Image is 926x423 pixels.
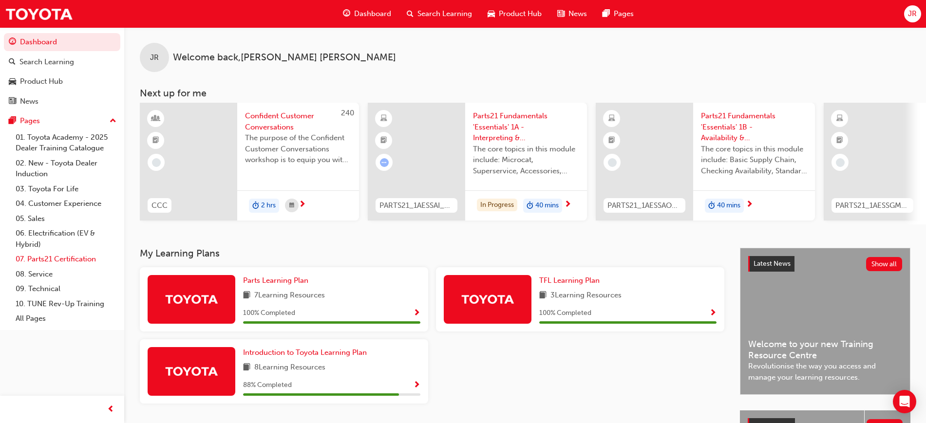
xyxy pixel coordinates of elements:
a: Parts Learning Plan [243,275,312,286]
span: duration-icon [708,200,715,212]
span: Show Progress [709,309,717,318]
span: search-icon [9,58,16,67]
a: 09. Technical [12,281,120,296]
span: learningResourceType_INSTRUCTOR_LED-icon [152,112,159,125]
span: Welcome to your new Training Resource Centre [748,339,902,361]
span: calendar-icon [289,200,294,212]
a: Latest NewsShow all [748,256,902,272]
a: Introduction to Toyota Learning Plan [243,347,371,358]
span: JR [908,8,917,19]
a: PARTS21_1AESSAI_0321_ELParts21 Fundamentals 'Essentials' 1A - Interpreting & AnalysisThe core top... [368,103,587,221]
a: news-iconNews [549,4,595,24]
span: The purpose of the Confident Customer Conversations workshop is to equip you with tools to commun... [245,132,351,166]
span: News [568,8,587,19]
span: duration-icon [252,200,259,212]
a: All Pages [12,311,120,326]
span: Revolutionise the way you access and manage your learning resources. [748,361,902,383]
button: Pages [4,112,120,130]
a: 240CCCConfident Customer ConversationsThe purpose of the Confident Customer Conversations worksho... [140,103,359,221]
span: learningResourceType_ELEARNING-icon [380,112,387,125]
div: In Progress [477,199,517,212]
span: Parts Learning Plan [243,276,308,285]
span: The core topics in this module include: Microcat, Superservice, Accessories, TAPS and Info Hub [473,144,579,177]
span: 100 % Completed [243,308,295,319]
span: pages-icon [603,8,610,20]
a: 07. Parts21 Certification [12,252,120,267]
span: book-icon [243,290,250,302]
span: The core topics in this module include: Basic Supply Chain, Checking Availability, Standard Order... [701,144,807,177]
div: Pages [20,115,40,127]
a: News [4,92,120,110]
span: book-icon [243,362,250,374]
span: search-icon [407,8,414,20]
span: 40 mins [535,200,559,211]
span: next-icon [564,201,571,209]
span: Show Progress [413,381,420,390]
a: guage-iconDashboard [335,4,399,24]
a: 02. New - Toyota Dealer Induction [12,156,120,182]
span: news-icon [557,8,565,20]
a: Latest NewsShow allWelcome to your new Training Resource CentreRevolutionise the way you access a... [740,248,910,395]
a: Dashboard [4,33,120,51]
a: car-iconProduct Hub [480,4,549,24]
span: Search Learning [417,8,472,19]
a: TFL Learning Plan [539,275,604,286]
span: PARTS21_1AESSAI_0321_EL [379,200,454,211]
span: 8 Learning Resources [254,362,325,374]
button: Show Progress [413,379,420,391]
span: booktick-icon [608,134,615,147]
a: 08. Service [12,267,120,282]
button: Show all [866,257,903,271]
span: 88 % Completed [243,380,292,391]
a: Search Learning [4,53,120,71]
span: next-icon [746,201,753,209]
span: PARTS21_1AESSAO_0321_EL [607,200,681,211]
span: duration-icon [527,200,533,212]
span: Dashboard [354,8,391,19]
span: learningRecordVerb_ATTEMPT-icon [380,158,389,167]
a: pages-iconPages [595,4,642,24]
span: 240 [341,109,354,117]
span: news-icon [9,97,16,106]
span: 2 hrs [261,200,276,211]
button: JR [904,5,921,22]
span: 3 Learning Resources [550,290,622,302]
span: Pages [614,8,634,19]
span: 40 mins [717,200,740,211]
span: guage-icon [343,8,350,20]
span: Show Progress [413,309,420,318]
a: PARTS21_1AESSAO_0321_ELParts21 Fundamentals 'Essentials' 1B - Availability & Standard Ordering eL... [596,103,815,221]
span: learningRecordVerb_NONE-icon [608,158,617,167]
span: pages-icon [9,117,16,126]
a: 01. Toyota Academy - 2025 Dealer Training Catalogue [12,130,120,156]
img: Trak [5,3,73,25]
span: CCC [151,200,168,211]
span: learningRecordVerb_NONE-icon [152,158,161,167]
span: 7 Learning Resources [254,290,325,302]
span: Confident Customer Conversations [245,110,351,132]
span: Welcome back , [PERSON_NAME] [PERSON_NAME] [173,52,396,63]
span: learningResourceType_ELEARNING-icon [608,112,615,125]
span: TFL Learning Plan [539,276,600,285]
a: 10. TUNE Rev-Up Training [12,296,120,312]
div: Search Learning [19,56,74,68]
span: JR [150,52,159,63]
a: 06. Electrification (EV & Hybrid) [12,226,120,252]
img: Trak [461,291,514,308]
span: booktick-icon [836,134,843,147]
span: book-icon [539,290,547,302]
span: booktick-icon [152,134,159,147]
button: Show Progress [709,307,717,319]
h3: My Learning Plans [140,248,724,259]
img: Trak [165,363,218,380]
button: DashboardSearch LearningProduct HubNews [4,31,120,112]
span: Introduction to Toyota Learning Plan [243,348,367,357]
div: Product Hub [20,76,63,87]
span: guage-icon [9,38,16,47]
span: car-icon [488,8,495,20]
span: Parts21 Fundamentals 'Essentials' 1B - Availability & Standard Ordering eLearning [701,110,807,144]
a: search-iconSearch Learning [399,4,480,24]
a: 05. Sales [12,211,120,226]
